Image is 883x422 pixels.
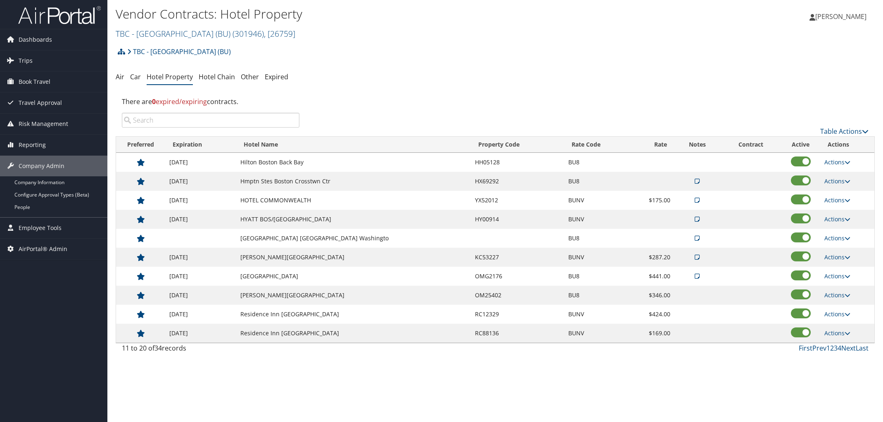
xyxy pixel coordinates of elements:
td: Residence Inn [GEOGRAPHIC_DATA] [236,305,471,324]
td: HY00914 [471,210,564,229]
th: Hotel Name: activate to sort column ascending [236,137,471,153]
td: Hmptn Stes Boston Crosstwn Ctr [236,172,471,191]
a: Actions [824,329,850,337]
td: [DATE] [165,153,236,172]
a: TBC - [GEOGRAPHIC_DATA] (BU) [116,28,295,39]
span: Dashboards [19,29,52,50]
td: BU8 [564,172,634,191]
a: [PERSON_NAME] [809,4,875,29]
a: Last [856,344,869,353]
a: Actions [824,291,850,299]
td: HX69292 [471,172,564,191]
td: [PERSON_NAME][GEOGRAPHIC_DATA] [236,248,471,267]
td: BU8 [564,229,634,248]
td: $346.00 [634,286,674,305]
td: OM25402 [471,286,564,305]
th: Property Code: activate to sort column ascending [471,137,564,153]
a: Actions [824,158,850,166]
th: Expiration: activate to sort column ascending [165,137,236,153]
span: expired/expiring [152,97,207,106]
td: BUNV [564,191,634,210]
a: Expired [265,72,288,81]
a: Actions [824,196,850,204]
a: Actions [824,253,850,261]
td: KC53227 [471,248,564,267]
td: BUNV [564,324,634,343]
a: 4 [838,344,841,353]
th: Notes: activate to sort column ascending [674,137,720,153]
a: Hotel Property [147,72,193,81]
div: 11 to 20 of records [122,343,299,357]
td: HYATT BOS/[GEOGRAPHIC_DATA] [236,210,471,229]
a: Car [130,72,141,81]
strong: 0 [152,97,156,106]
a: Next [841,344,856,353]
td: [GEOGRAPHIC_DATA] [236,267,471,286]
span: ( 301946 ) [233,28,264,39]
td: [DATE] [165,191,236,210]
span: , [ 26759 ] [264,28,295,39]
a: Actions [824,310,850,318]
td: Residence Inn [GEOGRAPHIC_DATA] [236,324,471,343]
td: [GEOGRAPHIC_DATA] [GEOGRAPHIC_DATA] Washingto [236,229,471,248]
a: First [799,344,812,353]
td: RC88136 [471,324,564,343]
span: Travel Approval [19,92,62,113]
a: Actions [824,234,850,242]
th: Active: activate to sort column ascending [781,137,820,153]
td: [DATE] [165,210,236,229]
span: Reporting [19,135,46,155]
h1: Vendor Contracts: Hotel Property [116,5,622,23]
td: [DATE] [165,305,236,324]
span: AirPortal® Admin [19,239,67,259]
a: Hotel Chain [199,72,235,81]
span: Trips [19,50,33,71]
td: RC12329 [471,305,564,324]
td: BU8 [564,286,634,305]
th: Contract: activate to sort column ascending [720,137,781,153]
a: Actions [824,215,850,223]
span: Book Travel [19,71,50,92]
td: $424.00 [634,305,674,324]
a: Prev [812,344,826,353]
th: Actions [820,137,874,153]
td: [DATE] [165,286,236,305]
td: BU8 [564,153,634,172]
span: Employee Tools [19,218,62,238]
td: Hilton Boston Back Bay [236,153,471,172]
span: Risk Management [19,114,68,134]
th: Rate Code: activate to sort column ascending [564,137,634,153]
td: YX52012 [471,191,564,210]
td: OMG2176 [471,267,564,286]
td: BUNV [564,248,634,267]
td: $175.00 [634,191,674,210]
td: BUNV [564,305,634,324]
th: Rate: activate to sort column ascending [634,137,674,153]
td: $441.00 [634,267,674,286]
td: [PERSON_NAME][GEOGRAPHIC_DATA] [236,286,471,305]
td: $287.20 [634,248,674,267]
a: Table Actions [820,127,869,136]
td: [DATE] [165,172,236,191]
td: HH05128 [471,153,564,172]
td: $169.00 [634,324,674,343]
span: 34 [154,344,162,353]
td: HOTEL COMMONWEALTH [236,191,471,210]
a: Actions [824,177,850,185]
a: 1 [826,344,830,353]
td: [DATE] [165,248,236,267]
td: [DATE] [165,267,236,286]
div: There are contracts. [116,90,875,113]
input: Search [122,113,299,128]
img: airportal-logo.png [18,5,101,25]
td: BUNV [564,210,634,229]
span: [PERSON_NAME] [815,12,866,21]
th: Preferred: activate to sort column ascending [116,137,165,153]
span: Company Admin [19,156,64,176]
td: [DATE] [165,324,236,343]
a: 2 [830,344,834,353]
a: Air [116,72,124,81]
a: Actions [824,272,850,280]
a: TBC - [GEOGRAPHIC_DATA] (BU) [127,43,231,60]
a: Other [241,72,259,81]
